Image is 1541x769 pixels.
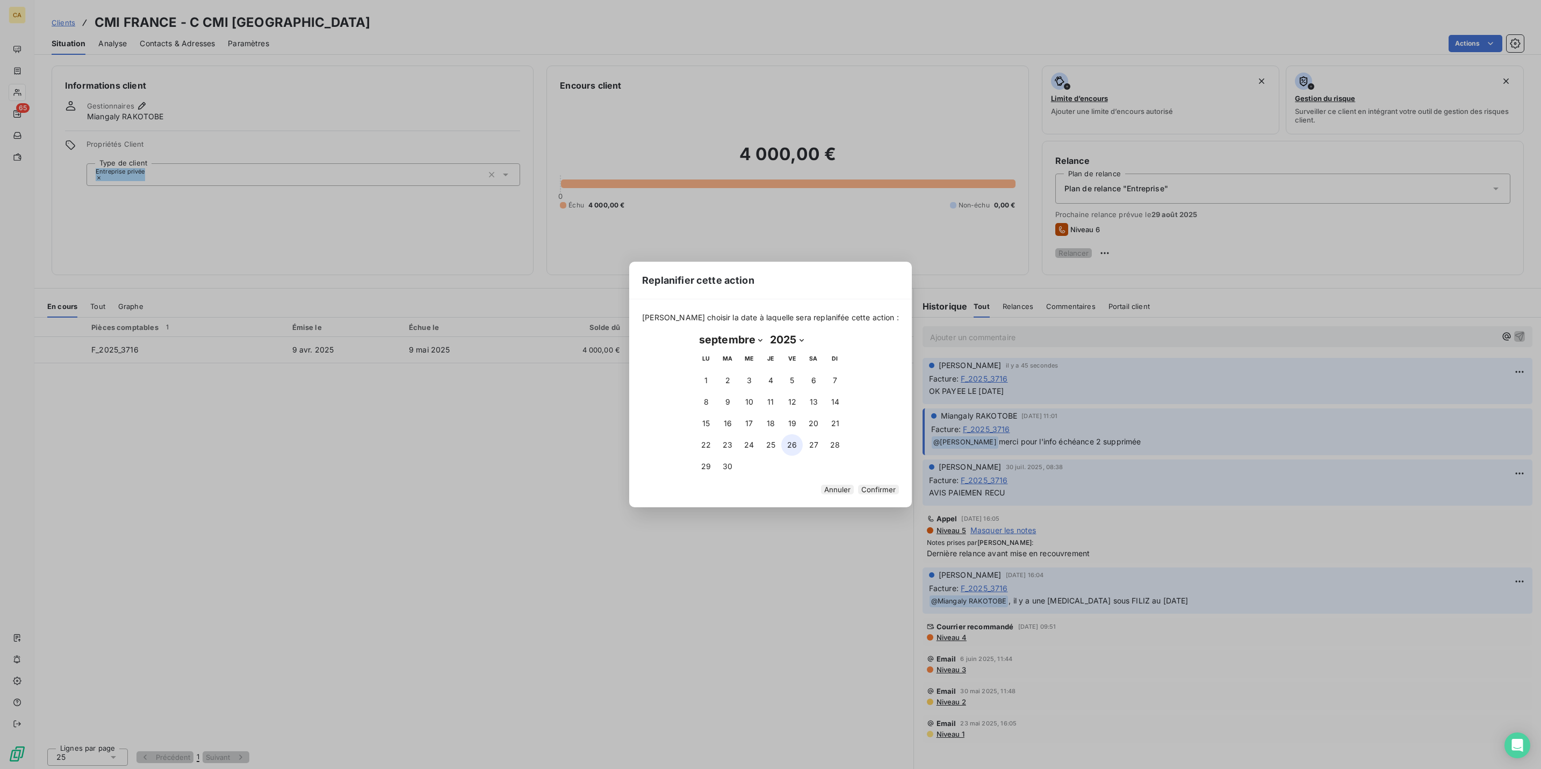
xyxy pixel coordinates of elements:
th: dimanche [824,348,846,370]
button: 29 [695,456,717,477]
button: 25 [760,434,781,456]
button: 3 [738,370,760,391]
span: [PERSON_NAME] choisir la date à laquelle sera replanifée cette action : [642,312,899,323]
button: 2 [717,370,738,391]
th: jeudi [760,348,781,370]
button: 8 [695,391,717,413]
button: 13 [803,391,824,413]
button: 19 [781,413,803,434]
button: 9 [717,391,738,413]
button: 17 [738,413,760,434]
button: 28 [824,434,846,456]
button: 7 [824,370,846,391]
button: Confirmer [858,485,899,494]
th: mardi [717,348,738,370]
div: Open Intercom Messenger [1504,732,1530,758]
button: 18 [760,413,781,434]
button: 27 [803,434,824,456]
button: 24 [738,434,760,456]
button: 11 [760,391,781,413]
th: vendredi [781,348,803,370]
button: 20 [803,413,824,434]
button: 6 [803,370,824,391]
button: Annuler [821,485,854,494]
button: 12 [781,391,803,413]
button: 15 [695,413,717,434]
span: Replanifier cette action [642,273,754,288]
button: 4 [760,370,781,391]
button: 14 [824,391,846,413]
button: 16 [717,413,738,434]
button: 21 [824,413,846,434]
th: samedi [803,348,824,370]
button: 23 [717,434,738,456]
button: 5 [781,370,803,391]
button: 10 [738,391,760,413]
th: lundi [695,348,717,370]
button: 30 [717,456,738,477]
button: 1 [695,370,717,391]
button: 22 [695,434,717,456]
th: mercredi [738,348,760,370]
button: 26 [781,434,803,456]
